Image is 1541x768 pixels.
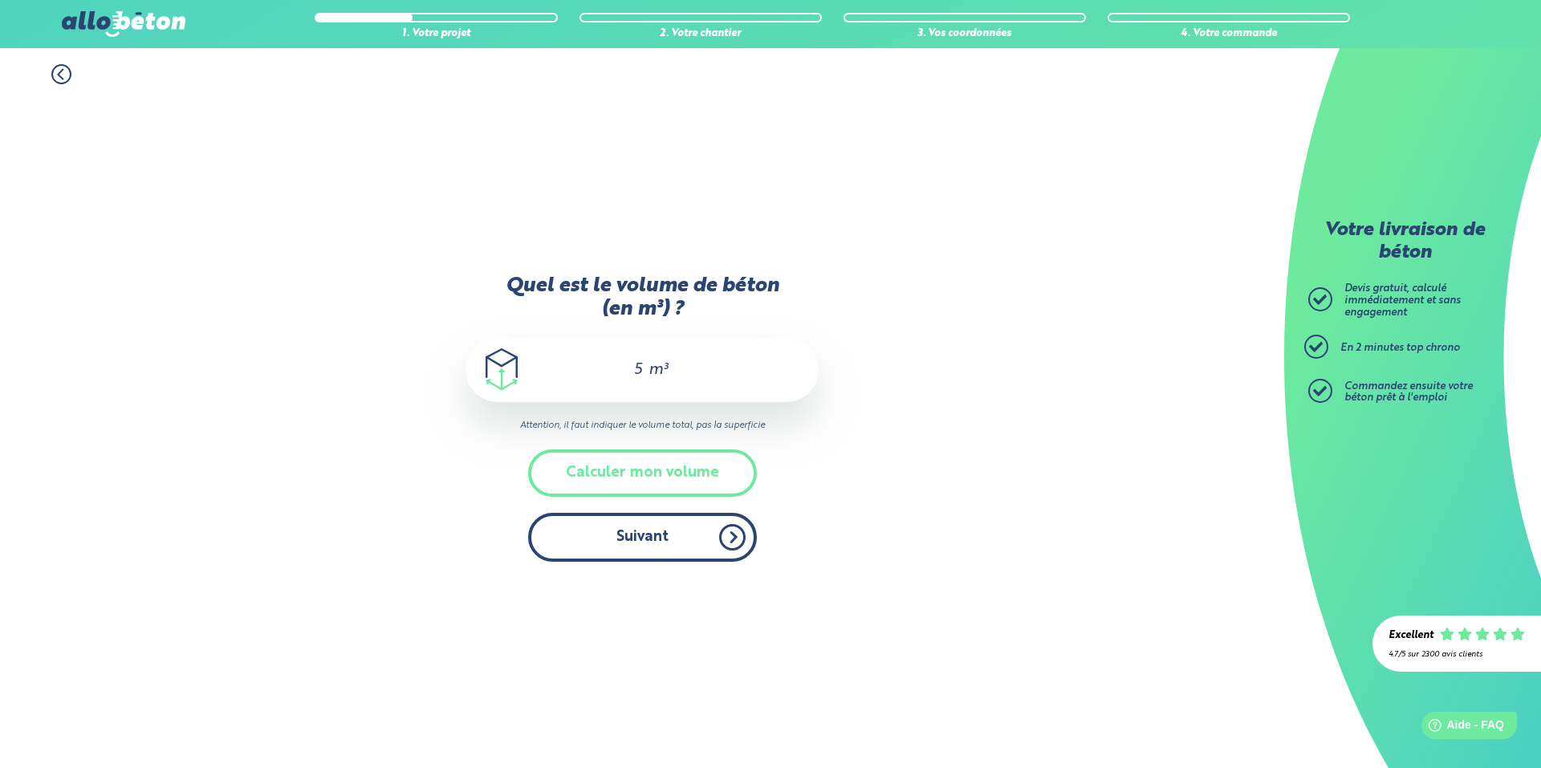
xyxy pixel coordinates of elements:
[1312,220,1497,264] p: Votre livraison de béton
[528,449,757,497] button: Calculer mon volume
[466,274,819,322] label: Quel est le volume de béton (en m³) ?
[1389,650,1525,659] div: 4.7/5 sur 2300 avis clients
[579,28,822,40] div: 2. Votre chantier
[1344,283,1461,317] span: Devis gratuit, calculé immédiatement et sans engagement
[1344,381,1473,404] span: Commandez ensuite votre béton prêt à l'emploi
[844,28,1086,40] div: 3. Vos coordonnées
[617,360,644,380] input: 0
[1389,630,1433,642] div: Excellent
[1108,28,1350,40] div: 4. Votre commande
[1398,705,1523,750] iframe: Help widget launcher
[62,11,185,37] img: allobéton
[649,362,668,378] span: m³
[466,418,819,433] i: Attention, il faut indiquer le volume total, pas la superficie
[1340,343,1460,353] span: En 2 minutes top chrono
[315,28,557,40] div: 1. Votre projet
[528,513,757,562] button: Suivant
